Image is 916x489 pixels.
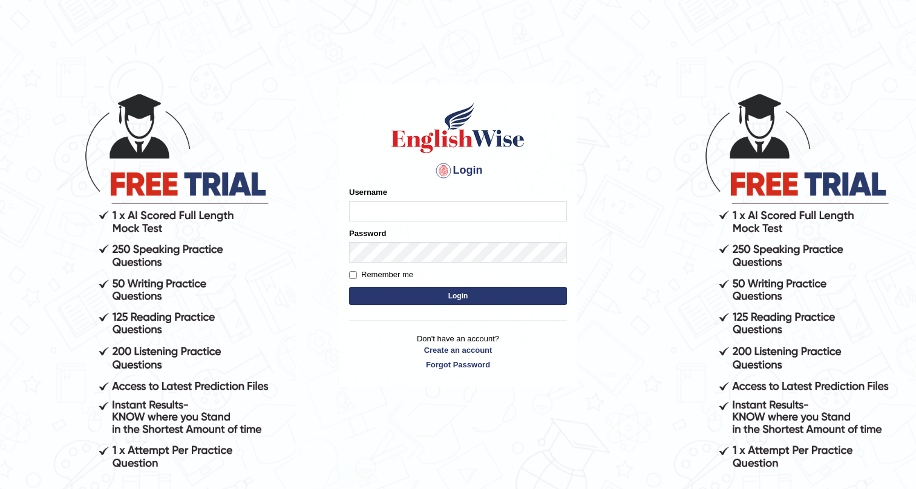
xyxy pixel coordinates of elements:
[349,333,567,370] p: Don't have an account?
[389,100,527,155] img: Logo of English Wise sign in for intelligent practice with AI
[349,161,567,180] h4: Login
[349,271,357,279] input: Remember me
[349,228,386,239] label: Password
[349,359,567,370] a: Forgot Password
[349,344,567,356] a: Create an account
[349,186,387,198] label: Username
[349,269,413,281] label: Remember me
[349,287,567,305] button: Login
